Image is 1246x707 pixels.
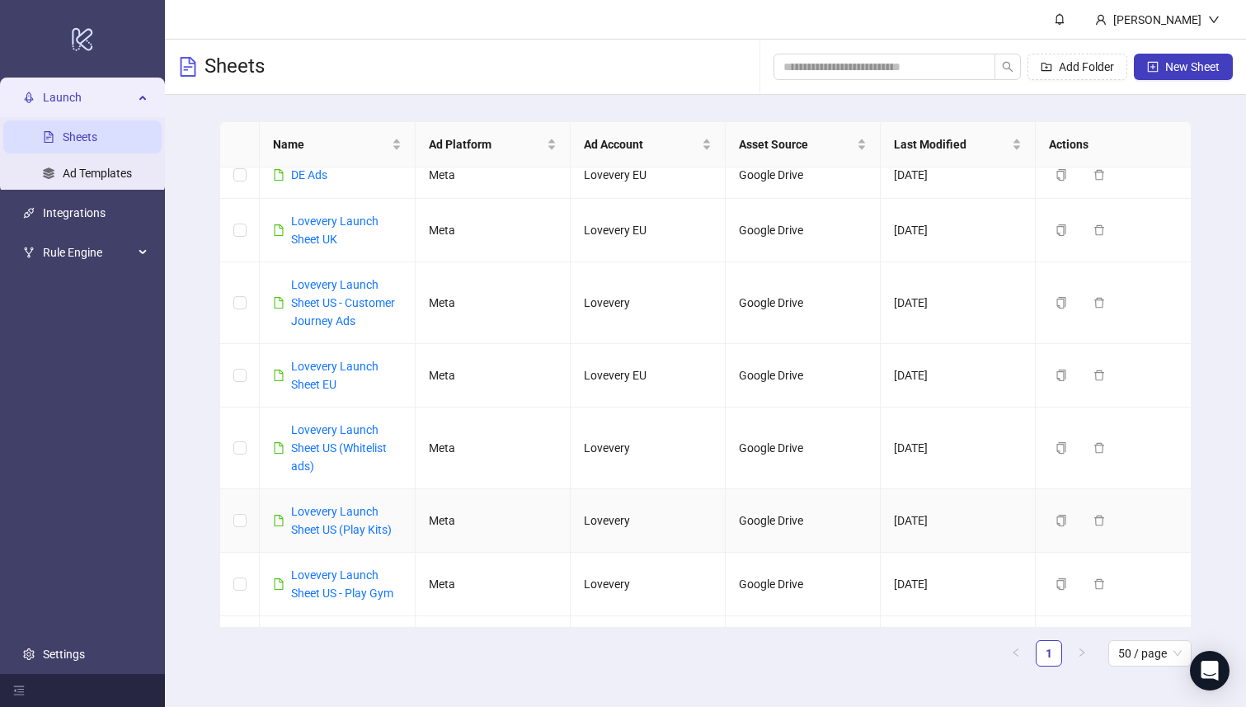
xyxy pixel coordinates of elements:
[13,685,25,696] span: menu-fold
[273,515,284,526] span: file
[1208,14,1220,26] span: down
[1134,54,1233,80] button: New Sheet
[1093,578,1105,590] span: delete
[1056,515,1067,526] span: copy
[881,489,1036,553] td: [DATE]
[1002,61,1013,73] span: search
[1059,60,1114,73] span: Add Folder
[571,408,726,489] td: Lovevery
[881,408,1036,489] td: [DATE]
[43,648,85,661] a: Settings
[1118,641,1182,666] span: 50 / page
[881,553,1036,616] td: [DATE]
[1069,640,1095,667] button: right
[273,224,284,236] span: file
[1036,640,1062,667] li: 1
[726,262,881,344] td: Google Drive
[571,122,726,167] th: Ad Account
[1077,648,1087,658] span: right
[416,199,571,262] td: Meta
[1056,169,1067,181] span: copy
[416,553,571,616] td: Meta
[571,262,726,344] td: Lovevery
[1147,61,1159,73] span: plus-square
[1037,641,1061,666] a: 1
[1095,14,1107,26] span: user
[1093,442,1105,454] span: delete
[1165,60,1220,73] span: New Sheet
[416,152,571,199] td: Meta
[43,237,134,270] span: Rule Engine
[1093,297,1105,309] span: delete
[1054,13,1065,25] span: bell
[43,82,134,115] span: Launch
[1027,54,1127,80] button: Add Folder
[291,423,387,473] a: Lovevery Launch Sheet US (Whitelist ads)
[571,489,726,553] td: Lovevery
[1056,442,1067,454] span: copy
[571,616,726,680] td: Lovevery
[416,489,571,553] td: Meta
[726,553,881,616] td: Google Drive
[273,578,284,590] span: file
[571,199,726,262] td: Lovevery EU
[726,344,881,408] td: Google Drive
[63,131,97,144] a: Sheets
[416,122,571,167] th: Ad Platform
[726,616,881,680] td: Google Drive
[291,505,392,536] a: Lovevery Launch Sheet US (Play Kits)
[726,152,881,199] td: Google Drive
[726,408,881,489] td: Google Drive
[726,489,881,553] td: Google Drive
[881,344,1036,408] td: [DATE]
[291,360,379,391] a: Lovevery Launch Sheet EU
[1107,11,1208,29] div: [PERSON_NAME]
[63,167,132,181] a: Ad Templates
[739,135,853,153] span: Asset Source
[1011,648,1021,658] span: left
[260,122,415,167] th: Name
[1056,297,1067,309] span: copy
[1069,640,1095,667] li: Next Page
[1093,169,1105,181] span: delete
[726,122,881,167] th: Asset Source
[894,135,1009,153] span: Last Modified
[584,135,698,153] span: Ad Account
[1093,370,1105,381] span: delete
[273,169,284,181] span: file
[1003,640,1029,667] button: left
[1036,122,1191,167] th: Actions
[291,214,379,246] a: Lovevery Launch Sheet UK
[23,247,35,259] span: fork
[1056,370,1067,381] span: copy
[1056,578,1067,590] span: copy
[881,122,1036,167] th: Last Modified
[881,616,1036,680] td: [DATE]
[273,297,284,309] span: file
[571,152,726,199] td: Lovevery EU
[881,152,1036,199] td: [DATE]
[1003,640,1029,667] li: Previous Page
[1093,224,1105,236] span: delete
[726,199,881,262] td: Google Drive
[571,344,726,408] td: Lovevery EU
[1041,61,1052,73] span: folder-add
[43,207,106,220] a: Integrations
[429,135,543,153] span: Ad Platform
[416,262,571,344] td: Meta
[1093,515,1105,526] span: delete
[416,616,571,680] td: Meta
[273,442,284,454] span: file
[1190,651,1230,691] div: Open Intercom Messenger
[178,57,198,77] span: file-text
[1108,640,1192,667] div: Page Size
[23,92,35,104] span: rocket
[571,553,726,616] td: Lovevery
[205,54,265,80] h3: Sheets
[273,370,284,381] span: file
[291,278,395,328] a: Lovevery Launch Sheet US - Customer Journey Ads
[881,262,1036,344] td: [DATE]
[291,168,327,181] a: DE Ads
[291,568,393,600] a: Lovevery Launch Sheet US - Play Gym
[881,199,1036,262] td: [DATE]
